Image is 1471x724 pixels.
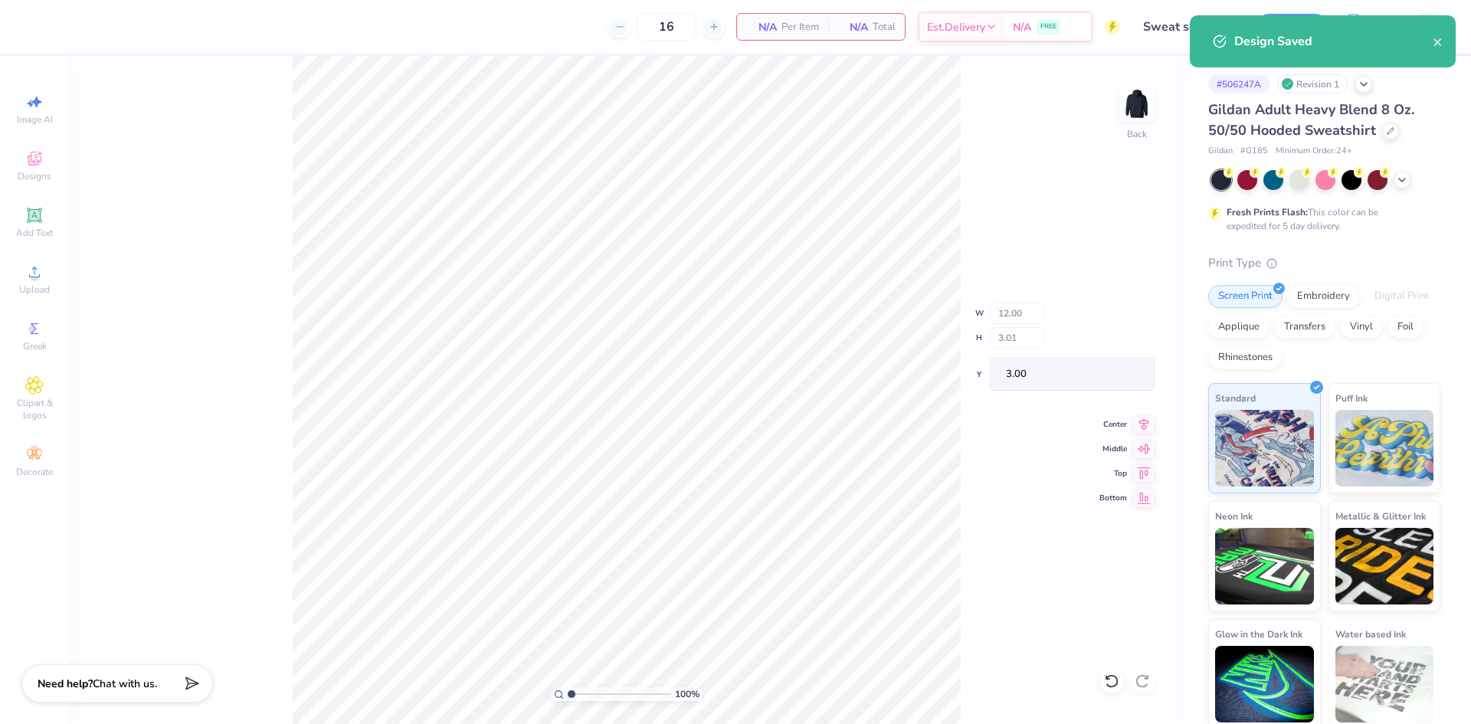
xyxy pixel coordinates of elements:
[927,19,985,35] span: Est. Delivery
[1013,19,1031,35] span: N/A
[1335,646,1434,722] img: Water based Ink
[1215,528,1314,604] img: Neon Ink
[1208,100,1414,139] span: Gildan Adult Heavy Blend 8 Oz. 50/50 Hooded Sweatshirt
[781,19,819,35] span: Per Item
[1215,410,1314,486] img: Standard
[1122,89,1152,120] img: Back
[1208,346,1283,369] div: Rhinestones
[1227,205,1415,233] div: This color can be expedited for 5 day delivery.
[1365,285,1439,308] div: Digital Print
[1215,390,1256,406] span: Standard
[1387,316,1423,339] div: Foil
[1208,316,1270,339] div: Applique
[1208,145,1233,158] span: Gildan
[1335,508,1426,524] span: Metallic & Glitter Ink
[1240,145,1268,158] span: # G185
[1227,206,1308,218] strong: Fresh Prints Flash:
[1277,74,1348,93] div: Revision 1
[873,19,896,35] span: Total
[1335,626,1406,642] span: Water based Ink
[1040,21,1057,32] span: FREE
[1276,145,1352,158] span: Minimum Order: 24 +
[1335,410,1434,486] img: Puff Ink
[1340,316,1383,339] div: Vinyl
[16,227,53,239] span: Add Text
[1215,646,1314,722] img: Glow in the Dark Ink
[1215,626,1302,642] span: Glow in the Dark Ink
[1099,468,1127,479] span: Top
[23,340,47,352] span: Greek
[19,283,50,296] span: Upload
[1215,508,1253,524] span: Neon Ink
[1335,390,1368,406] span: Puff Ink
[1335,528,1434,604] img: Metallic & Glitter Ink
[1234,32,1433,51] div: Design Saved
[18,170,51,182] span: Designs
[1208,254,1440,272] div: Print Type
[637,13,696,41] input: – –
[675,687,699,701] span: 100 %
[1287,285,1360,308] div: Embroidery
[1099,493,1127,503] span: Bottom
[1274,316,1335,339] div: Transfers
[1127,127,1147,141] div: Back
[1208,285,1283,308] div: Screen Print
[17,113,53,126] span: Image AI
[1099,419,1127,430] span: Center
[16,466,53,478] span: Decorate
[1433,32,1443,51] button: close
[746,19,777,35] span: N/A
[93,676,157,691] span: Chat with us.
[1099,444,1127,454] span: Middle
[38,676,93,691] strong: Need help?
[1132,11,1244,42] input: Untitled Design
[1208,74,1270,93] div: # 506247A
[8,397,61,421] span: Clipart & logos
[837,19,868,35] span: N/A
